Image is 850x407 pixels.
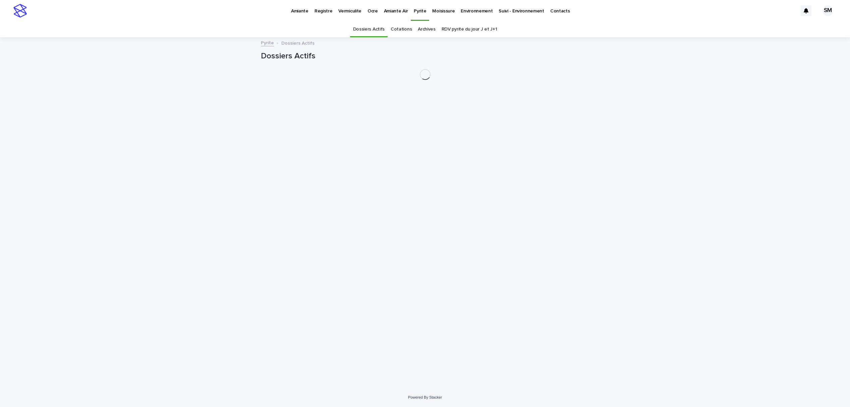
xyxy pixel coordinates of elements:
img: stacker-logo-s-only.png [13,4,27,17]
h1: Dossiers Actifs [261,51,589,61]
p: Dossiers Actifs [281,39,315,46]
a: Dossiers Actifs [353,21,385,37]
a: Powered By Stacker [408,395,442,399]
a: Pyrite [261,39,274,46]
a: Cotations [391,21,412,37]
a: RDV pyrite du jour J et J+1 [442,21,497,37]
a: Archives [418,21,436,37]
div: SM [823,5,833,16]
